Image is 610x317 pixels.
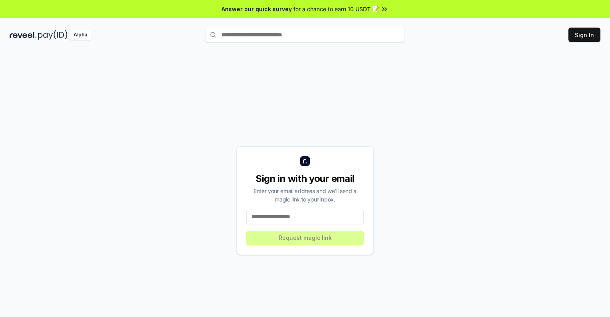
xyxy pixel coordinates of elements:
[246,172,364,185] div: Sign in with your email
[246,187,364,203] div: Enter your email address and we’ll send a magic link to your inbox.
[221,5,292,13] span: Answer our quick survey
[300,156,310,166] img: logo_small
[10,30,36,40] img: reveel_dark
[293,5,379,13] span: for a chance to earn 10 USDT 📝
[568,28,600,42] button: Sign In
[38,30,68,40] img: pay_id
[69,30,92,40] div: Alpha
